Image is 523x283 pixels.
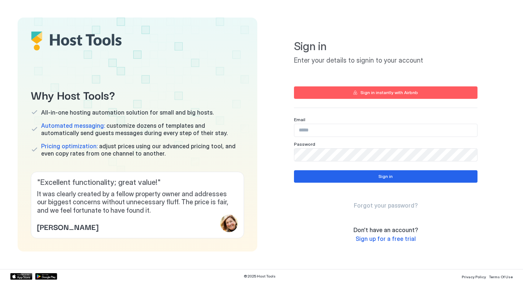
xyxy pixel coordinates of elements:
[354,202,418,209] span: Forgot your password?
[244,274,276,279] span: © 2025 Host Tools
[294,141,315,147] span: Password
[41,109,214,116] span: All-in-one hosting automation solution for small and big hosts.
[41,122,244,137] span: customize dozens of templates and automatically send guests messages during every step of their s...
[462,275,486,279] span: Privacy Policy
[489,275,513,279] span: Terms Of Use
[294,149,477,161] input: Input Field
[462,272,486,280] a: Privacy Policy
[37,190,238,215] span: It was clearly created by a fellow property owner and addresses our biggest concerns without unne...
[41,122,105,129] span: Automated messaging:
[41,142,98,150] span: Pricing optimization:
[37,221,98,232] span: [PERSON_NAME]
[220,215,238,232] div: profile
[360,89,418,96] div: Sign in instantly with Airbnb
[31,86,244,103] span: Why Host Tools?
[41,142,244,157] span: adjust prices using our advanced pricing tool, and even copy rates from one channel to another.
[35,273,57,280] a: Google Play Store
[294,56,477,65] span: Enter your details to signin to your account
[353,226,418,234] span: Don't have an account?
[294,124,477,137] input: Input Field
[356,235,416,243] a: Sign up for a free trial
[37,178,238,187] span: " Excellent functionality; great value! "
[378,173,393,180] div: Sign in
[354,202,418,209] a: Forgot your password?
[489,272,513,280] a: Terms Of Use
[294,170,477,183] button: Sign in
[294,117,305,122] span: Email
[10,273,32,280] a: App Store
[294,86,477,99] button: Sign in instantly with Airbnb
[294,40,477,53] span: Sign in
